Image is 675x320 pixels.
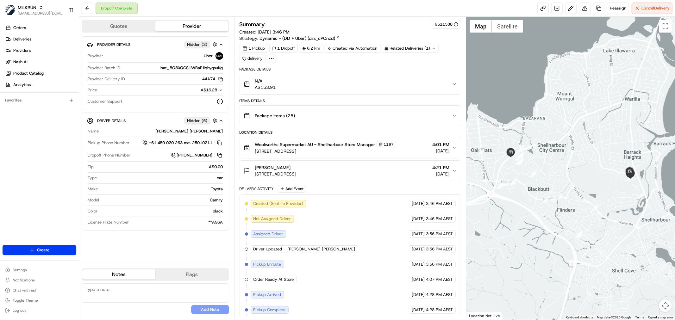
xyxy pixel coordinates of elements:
[659,299,672,312] button: Map camera controls
[240,137,461,158] button: Woolworths Supermarket AU - Shellharbour Store Manager1197[STREET_ADDRESS]4:01 PM[DATE]
[3,68,79,78] a: Product Catalog
[641,5,670,11] span: Cancel Delivery
[13,82,31,88] span: Analytics
[3,23,79,33] a: Orders
[187,118,207,124] span: Hidden ( 5 )
[412,246,425,252] span: [DATE]
[13,36,31,42] span: Deliveries
[88,175,97,181] span: Type
[517,151,524,158] div: 4
[3,306,76,315] button: Log out
[3,95,76,105] div: Favorites
[576,231,583,238] div: 13
[635,316,644,319] a: Terms (opens in new tab)
[216,52,223,60] img: uber-new-logo.jpeg
[3,57,79,67] a: Nash AI
[240,44,268,53] div: 1 Pickup
[255,164,291,171] span: [PERSON_NAME]
[3,296,76,305] button: Toggle Theme
[13,59,28,65] span: Nash AI
[382,44,439,53] div: Related Deliveries (1)
[3,46,79,56] a: Providers
[37,247,49,253] span: Create
[45,34,77,40] a: Powered byPylon
[412,201,425,206] span: [DATE]
[253,246,282,252] span: Driver Updated
[167,87,223,93] button: A$16.28
[632,3,672,14] button: CancelDelivery
[253,277,294,282] span: Order Ready At Store
[3,34,79,44] a: Deliveries
[149,140,213,146] span: +61 480 020 263 ext. 25010211
[269,44,298,53] div: 1 Dropoff
[426,262,453,267] span: 3:56 PM AEST
[13,48,31,53] span: Providers
[529,170,536,177] div: 10
[412,231,425,237] span: [DATE]
[278,185,306,193] button: Add Event
[659,20,672,33] button: Toggle fullscreen view
[325,44,380,53] div: Created via Automation
[88,65,120,71] span: Provider Batch ID
[96,164,223,170] div: A$0.00
[161,65,223,71] span: bat_8Q8XQCS1WBaPJIqhyqsuKg
[97,42,130,47] span: Provider Details
[478,148,485,155] div: 1
[3,276,76,285] button: Notifications
[88,219,129,225] span: License Plate Number
[88,53,103,59] span: Provider
[100,208,223,214] div: black
[88,128,99,134] span: Name
[88,76,125,82] span: Provider Delivery ID
[253,216,291,222] span: Not Assigned Driver
[470,20,492,33] button: Show street map
[13,308,26,313] span: Log out
[18,11,63,16] button: [EMAIL_ADDRESS][DOMAIN_NAME]
[412,277,425,282] span: [DATE]
[497,182,504,189] div: 16
[575,231,582,237] div: 12
[240,74,461,94] button: N/AA$153.91
[515,154,522,161] div: 9
[597,316,631,319] span: Map data ©2025 Google
[13,288,36,293] span: Chat with us!
[607,3,629,14] button: Reassign
[253,307,286,313] span: Pickup Complete
[412,292,425,298] span: [DATE]
[610,5,626,11] span: Reassign
[412,307,425,313] span: [DATE]
[510,178,517,185] div: 15
[426,277,453,282] span: 4:07 PM AEST
[88,164,94,170] span: Tip
[88,197,99,203] span: Model
[155,21,228,31] button: Provider
[503,179,510,186] div: 17
[203,76,223,82] button: 44A74
[240,35,340,41] div: Strategy:
[255,148,396,154] span: [STREET_ADDRESS]
[426,201,453,206] span: 3:46 PM AEST
[260,35,335,41] span: Dynamic - (DD + Uber) (dss_cPCnzd)
[63,35,77,40] span: Pylon
[101,128,223,134] div: [PERSON_NAME] [PERSON_NAME]
[426,231,453,237] span: 3:56 PM AEST
[13,298,38,303] span: Toggle Theme
[435,22,458,27] button: 9511538
[13,71,44,76] span: Product Catalog
[412,216,425,222] span: [DATE]
[432,148,449,154] span: [DATE]
[240,22,265,27] h3: Summary
[13,268,27,273] span: Settings
[187,42,207,47] span: Hidden ( 3 )
[426,216,453,222] span: 3:46 PM AEST
[255,78,276,84] span: N/A
[260,35,340,41] a: Dynamic - (DD + Uber) (dss_cPCnzd)
[100,186,223,192] div: Toyota
[201,87,217,93] span: A$16.28
[255,171,297,177] span: [STREET_ADDRESS]
[87,115,224,126] button: Driver DetailsHidden (5)
[517,145,524,152] div: 3
[592,204,599,211] div: 19
[253,231,283,237] span: Assigned Driver
[240,54,266,63] div: delivery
